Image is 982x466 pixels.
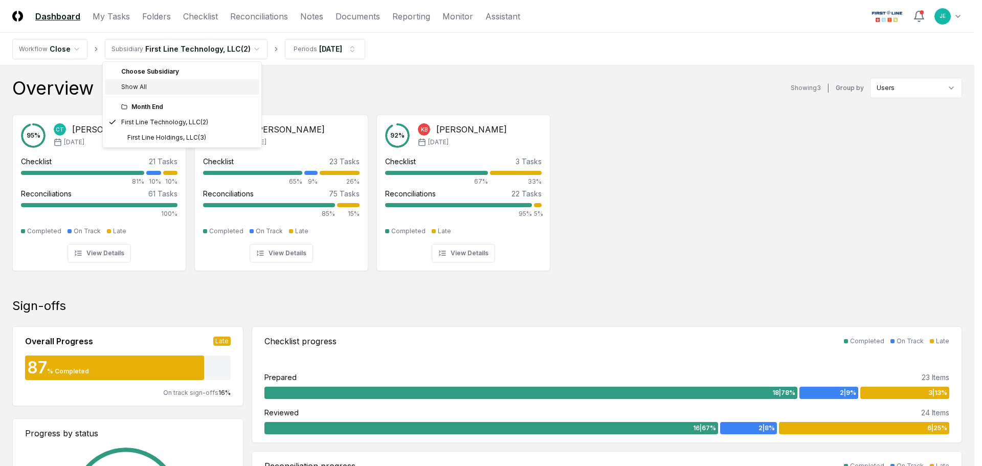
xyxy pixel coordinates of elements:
[200,118,208,127] div: ( 2 )
[121,102,255,112] div: Month End
[121,118,208,127] div: First Line Technology, LLC
[121,133,206,142] div: First Line Holdings, LLC
[121,82,147,92] span: Show All
[198,133,206,142] div: ( 3 )
[105,64,259,79] div: Choose Subsidiary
